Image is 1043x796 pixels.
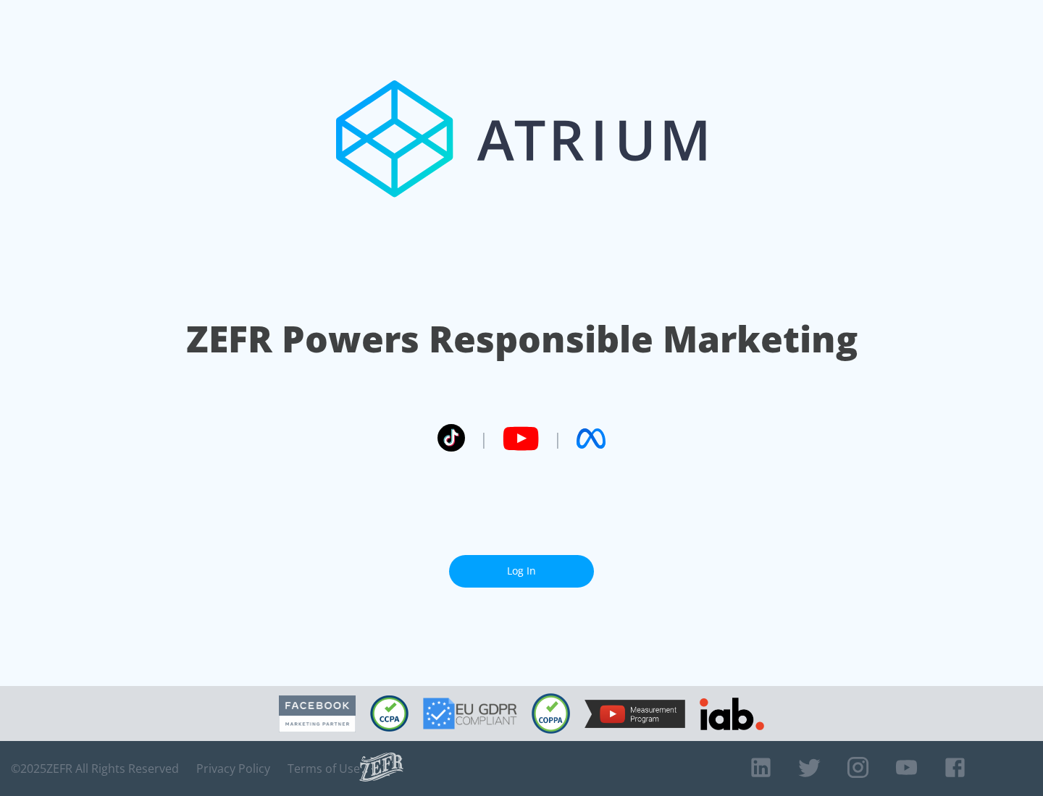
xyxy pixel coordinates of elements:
a: Terms of Use [288,761,360,776]
h1: ZEFR Powers Responsible Marketing [186,314,858,364]
span: | [553,428,562,449]
img: YouTube Measurement Program [585,700,685,728]
span: © 2025 ZEFR All Rights Reserved [11,761,179,776]
img: COPPA Compliant [532,693,570,734]
a: Log In [449,555,594,588]
img: Facebook Marketing Partner [279,695,356,732]
img: CCPA Compliant [370,695,409,732]
a: Privacy Policy [196,761,270,776]
img: GDPR Compliant [423,698,517,729]
img: IAB [700,698,764,730]
span: | [479,428,488,449]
